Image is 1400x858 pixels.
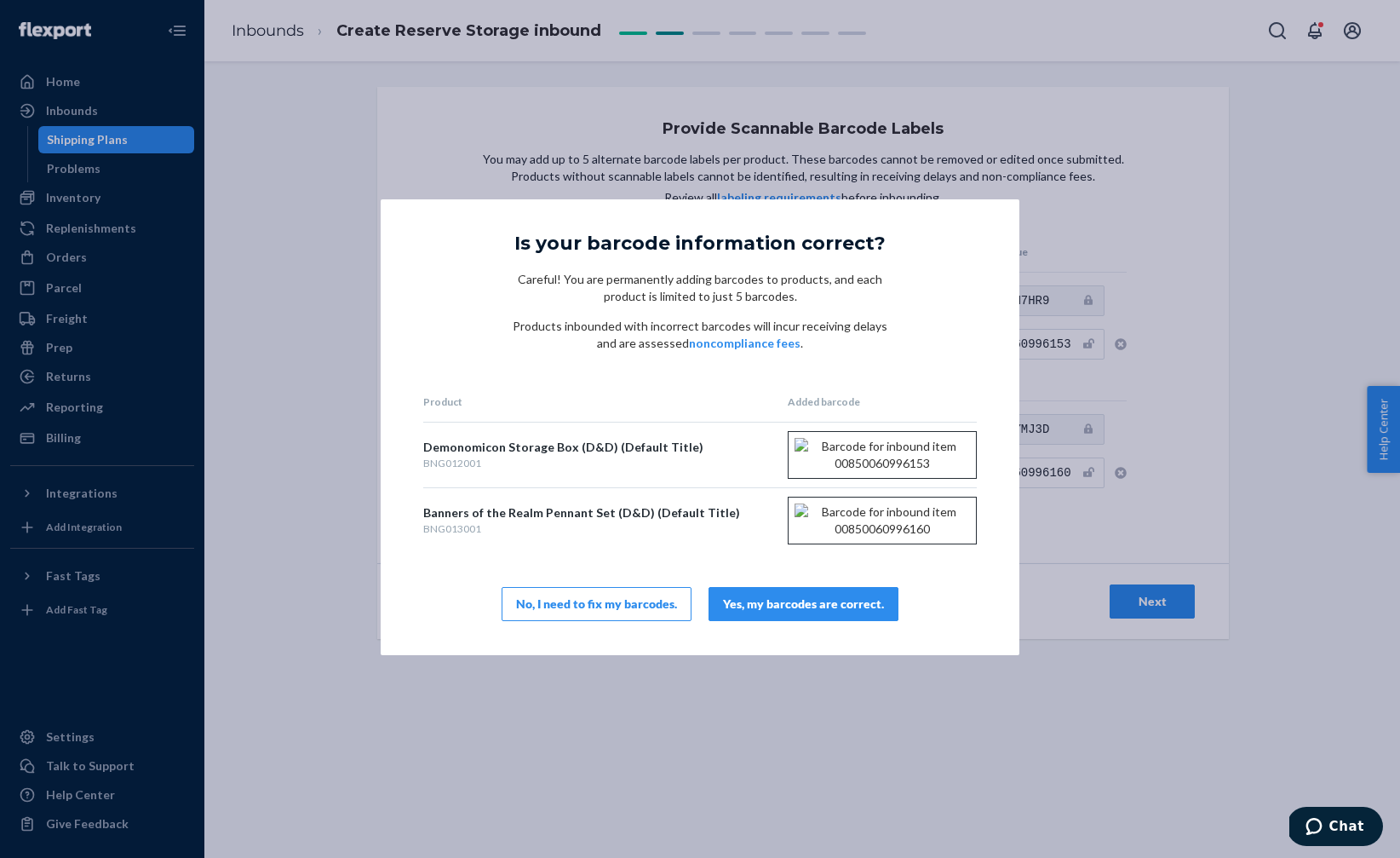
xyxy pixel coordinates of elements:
div: BNG012001 [423,456,775,470]
th: Added barcode [788,394,977,409]
p: Careful! You are permanently adding barcodes to products, and each product is limited to just 5 b... [504,271,896,305]
div: Demonomicon Storage Box (D&D) (Default Title) [423,439,775,456]
img: Barcode for inbound item 00850060996160 [795,504,970,538]
p: Products inbounded with incorrect barcodes will incur receiving delays and are assessed . [504,318,896,352]
iframe: Opens a widget where you can chat to one of our agents [1289,807,1383,849]
th: Product [423,394,775,409]
div: No, I need to fix my barcodes. [516,596,677,613]
h5: Is your barcode information correct? [514,233,886,254]
button: No, I need to fix my barcodes. [502,587,691,621]
button: noncompliance fees [689,335,800,352]
div: BNG013001 [423,521,775,536]
div: Yes, my barcodes are correct. [723,596,884,613]
img: Barcode for inbound item 00850060996153 [795,438,970,472]
button: Yes, my barcodes are correct. [709,587,898,621]
div: Banners of the Realm Pennant Set (D&D) (Default Title) [423,504,775,521]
